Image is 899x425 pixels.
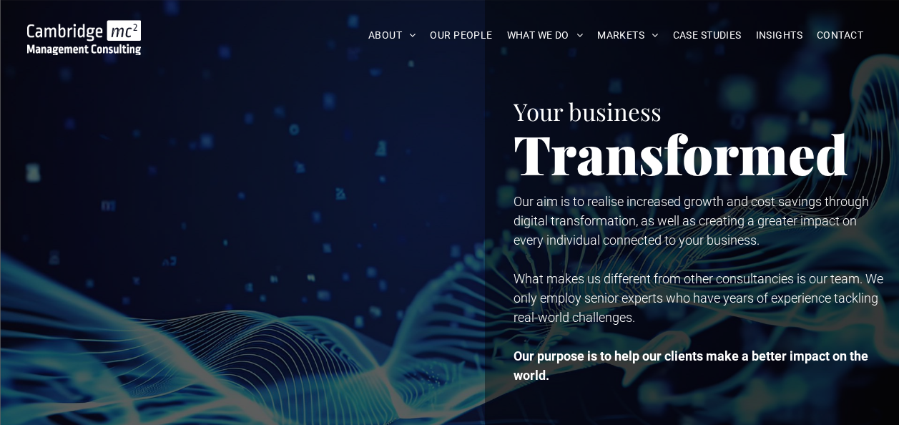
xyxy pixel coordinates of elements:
span: Transformed [514,117,848,189]
a: CASE STUDIES [666,24,749,47]
a: INSIGHTS [749,24,810,47]
span: Our aim is to realise increased growth and cost savings through digital transformation, as well a... [514,194,869,248]
a: ABOUT [361,24,423,47]
a: CONTACT [810,24,870,47]
span: Your business [514,95,662,127]
a: WHAT WE DO [500,24,591,47]
a: OUR PEOPLE [423,24,499,47]
img: Go to Homepage [27,20,142,55]
strong: Our purpose is to help our clients make a better impact on the world. [514,348,868,383]
span: What makes us different from other consultancies is our team. We only employ senior experts who h... [514,271,883,325]
a: MARKETS [590,24,665,47]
